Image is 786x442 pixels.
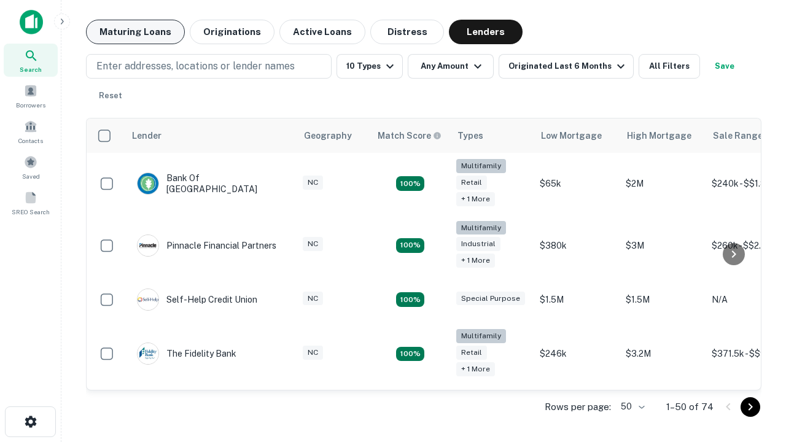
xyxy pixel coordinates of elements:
[137,343,236,365] div: The Fidelity Bank
[396,347,424,362] div: Matching Properties: 10, hasApolloMatch: undefined
[91,83,130,108] button: Reset
[86,54,332,79] button: Enter addresses, locations or lender names
[666,400,714,414] p: 1–50 of 74
[303,292,323,306] div: NC
[137,289,257,311] div: Self-help Credit Union
[138,289,158,310] img: picture
[304,128,352,143] div: Geography
[4,79,58,112] a: Borrowers
[20,64,42,74] span: Search
[190,20,274,44] button: Originations
[620,215,706,277] td: $3M
[16,100,45,110] span: Borrowers
[456,329,506,343] div: Multifamily
[741,397,760,417] button: Go to next page
[499,54,634,79] button: Originated Last 6 Months
[639,54,700,79] button: All Filters
[138,343,158,364] img: picture
[86,20,185,44] button: Maturing Loans
[4,186,58,219] a: SREO Search
[534,276,620,323] td: $1.5M
[370,20,444,44] button: Distress
[303,346,323,360] div: NC
[456,221,506,235] div: Multifamily
[138,173,158,194] img: picture
[705,54,744,79] button: Save your search to get updates of matches that match your search criteria.
[616,398,647,416] div: 50
[456,159,506,173] div: Multifamily
[456,362,495,376] div: + 1 more
[620,276,706,323] td: $1.5M
[378,129,442,142] div: Capitalize uses an advanced AI algorithm to match your search with the best lender. The match sco...
[456,292,525,306] div: Special Purpose
[534,153,620,215] td: $65k
[337,54,403,79] button: 10 Types
[138,235,158,256] img: picture
[4,150,58,184] a: Saved
[297,118,370,153] th: Geography
[534,323,620,385] td: $246k
[396,238,424,253] div: Matching Properties: 14, hasApolloMatch: undefined
[456,346,487,360] div: Retail
[4,44,58,77] a: Search
[457,128,483,143] div: Types
[370,118,450,153] th: Capitalize uses an advanced AI algorithm to match your search with the best lender. The match sco...
[18,136,43,145] span: Contacts
[450,118,534,153] th: Types
[396,176,424,191] div: Matching Properties: 17, hasApolloMatch: undefined
[713,128,763,143] div: Sale Range
[456,237,500,251] div: Industrial
[408,54,494,79] button: Any Amount
[132,128,161,143] div: Lender
[508,59,628,74] div: Originated Last 6 Months
[22,171,40,181] span: Saved
[303,176,323,190] div: NC
[396,292,424,307] div: Matching Properties: 11, hasApolloMatch: undefined
[541,128,602,143] div: Low Mortgage
[137,173,284,195] div: Bank Of [GEOGRAPHIC_DATA]
[725,344,786,403] iframe: Chat Widget
[620,323,706,385] td: $3.2M
[620,153,706,215] td: $2M
[534,215,620,277] td: $380k
[20,10,43,34] img: capitalize-icon.png
[303,237,323,251] div: NC
[456,192,495,206] div: + 1 more
[378,129,439,142] h6: Match Score
[545,400,611,414] p: Rows per page:
[96,59,295,74] p: Enter addresses, locations or lender names
[12,207,50,217] span: SREO Search
[627,128,691,143] div: High Mortgage
[137,235,276,257] div: Pinnacle Financial Partners
[449,20,523,44] button: Lenders
[620,118,706,153] th: High Mortgage
[279,20,365,44] button: Active Loans
[534,118,620,153] th: Low Mortgage
[125,118,297,153] th: Lender
[456,176,487,190] div: Retail
[4,115,58,148] a: Contacts
[456,254,495,268] div: + 1 more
